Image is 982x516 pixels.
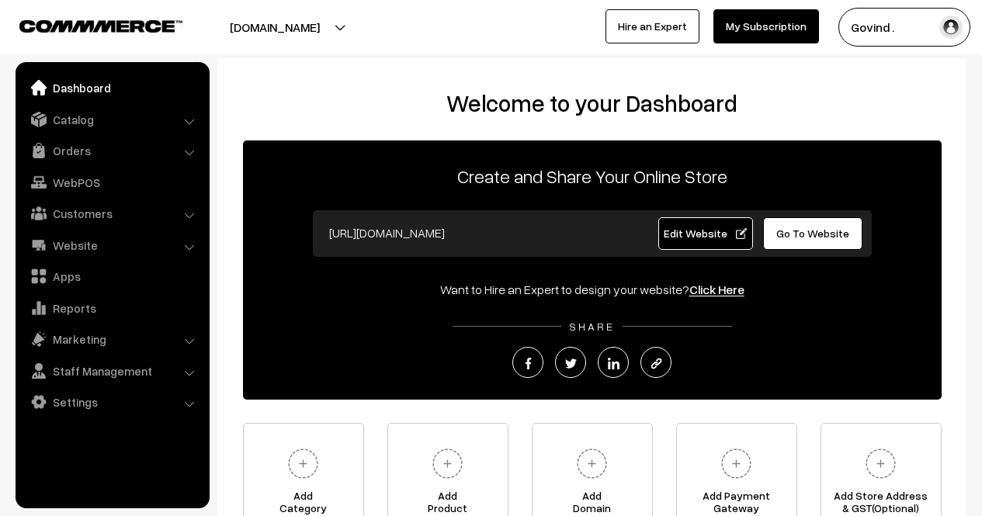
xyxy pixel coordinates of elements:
a: Website [19,231,204,259]
a: Customers [19,199,204,227]
button: Govind . [838,8,970,47]
div: Want to Hire an Expert to design your website? [243,280,942,299]
button: [DOMAIN_NAME] [175,8,374,47]
a: My Subscription [713,9,819,43]
a: COMMMERCE [19,16,155,34]
img: user [939,16,963,39]
a: Reports [19,294,204,322]
a: Orders [19,137,204,164]
a: WebPOS [19,168,204,196]
a: Staff Management [19,357,204,385]
a: Click Here [689,282,744,297]
a: Apps [19,262,204,290]
span: Go To Website [776,227,849,240]
img: plus.svg [859,442,902,485]
a: Settings [19,388,204,416]
p: Create and Share Your Online Store [243,162,942,190]
a: Go To Website [763,217,863,250]
a: Marketing [19,325,204,353]
img: plus.svg [282,442,324,485]
a: Edit Website [658,217,753,250]
img: COMMMERCE [19,20,182,32]
img: plus.svg [715,442,758,485]
img: plus.svg [426,442,469,485]
span: Edit Website [664,227,747,240]
a: Hire an Expert [606,9,699,43]
a: Dashboard [19,74,204,102]
span: SHARE [561,320,623,333]
a: Catalog [19,106,204,133]
h2: Welcome to your Dashboard [233,89,951,117]
img: plus.svg [571,442,613,485]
